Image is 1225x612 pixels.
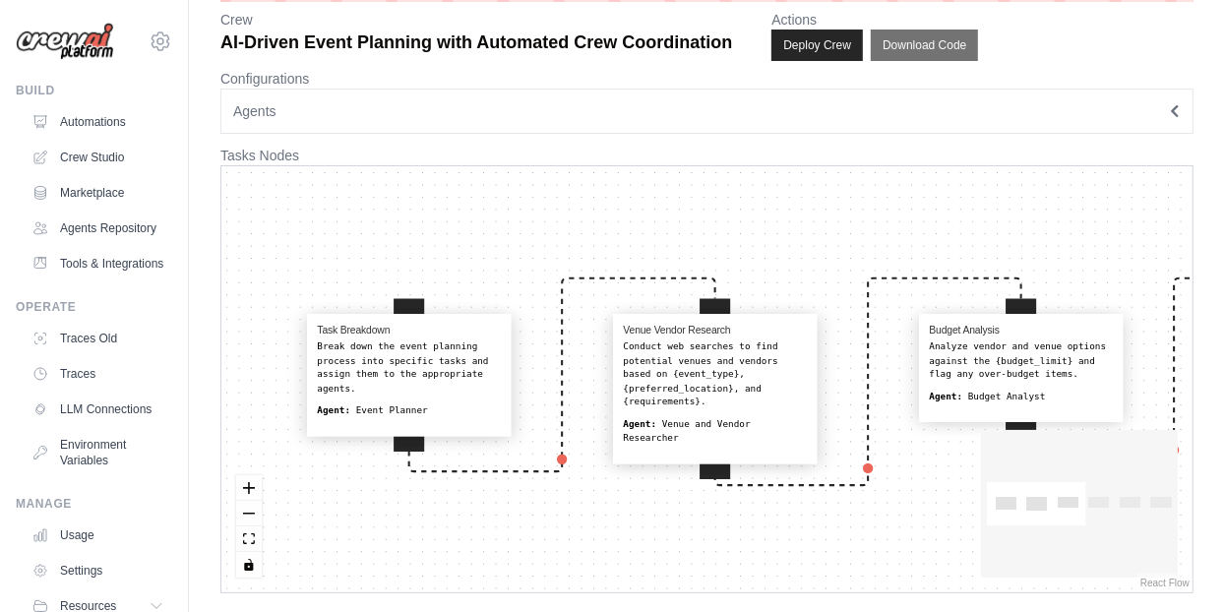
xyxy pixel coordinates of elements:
b: Agent: [317,404,350,414]
span: Agents [233,101,276,121]
div: Venue and Vendor Researcher [623,417,807,445]
a: Traces [24,358,172,390]
a: Agents Repository [24,213,172,244]
div: Budget AnalysisAnalyze vendor and venue options against the {budget_limit} and flag any over-budg... [919,314,1123,422]
div: React Flow controls [236,475,262,578]
div: Break down the event planning process into specific tasks and assign them to the appropriate agents. [317,340,501,396]
button: zoom out [236,501,262,526]
p: Configurations [220,69,1194,89]
img: Logo [16,23,114,61]
p: Crew [220,10,732,30]
g: Edge from venue_vendor_research to budget_analysis [715,278,1021,485]
button: zoom in [236,475,262,501]
a: Crew Studio [24,142,172,173]
button: Agents [220,89,1194,134]
p: AI-Driven Event Planning with Automated Crew Coordination [220,30,732,56]
div: Operate [16,299,172,315]
div: Manage [16,496,172,512]
b: Agent: [623,418,656,428]
div: Conduct web searches to find potential venues and vendors based on {event_type}, {preferred_locat... [623,340,807,409]
p: Actions [771,10,978,30]
div: Venue Vendor ResearchConduct web searches to find potential venues and vendors based on {event_ty... [613,314,817,463]
a: Environment Variables [24,429,172,476]
button: fit view [236,526,262,552]
button: toggle interactivity [236,552,262,578]
iframe: Chat Widget [1127,518,1225,612]
h4: Venue Vendor Research [623,324,807,336]
div: Task BreakdownBreak down the event planning process into specific tasks and assign them to the ap... [307,314,511,436]
a: Usage [24,520,172,551]
button: Deploy Crew [771,30,863,61]
a: LLM Connections [24,394,172,425]
div: Event Planner [317,403,501,417]
a: Traces Old [24,323,172,354]
div: Budget Analyst [930,390,1114,403]
b: Agent: [930,391,963,400]
a: Automations [24,106,172,138]
h4: Budget Analysis [930,324,1114,336]
a: Tools & Integrations [24,248,172,279]
a: Marketplace [24,177,172,209]
div: Build [16,83,172,98]
a: Settings [24,555,172,586]
g: Edge from task_breakdown to venue_vendor_research [409,278,715,471]
h4: Task Breakdown [317,324,501,336]
button: Download Code [871,30,978,61]
div: Analyze vendor and venue options against the {budget_limit} and flag any over-budget items. [930,340,1114,382]
p: Tasks Nodes [220,146,1194,165]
